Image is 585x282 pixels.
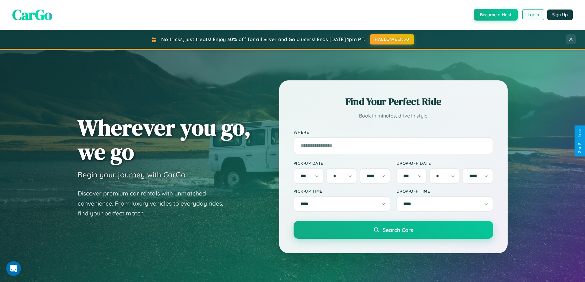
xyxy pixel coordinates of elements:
[6,261,21,276] iframe: Intercom live chat
[161,36,365,42] span: No tricks, just treats! Enjoy 30% off for all Silver and Gold users! Ends [DATE] 1pm PT.
[294,129,493,135] label: Where
[396,160,493,166] label: Drop-off Date
[522,9,544,20] button: Login
[370,34,414,44] button: HALLOWEEN30
[294,95,493,108] h2: Find Your Perfect Ride
[294,160,390,166] label: Pick-up Date
[12,5,52,25] span: CarGo
[78,115,251,164] h1: Wherever you go, we go
[396,188,493,194] label: Drop-off Time
[78,188,231,218] p: Discover premium car rentals with unmatched convenience. From luxury vehicles to everyday rides, ...
[294,111,493,120] p: Book in minutes, drive in style
[78,170,185,179] h3: Begin your journey with CarGo
[547,10,573,20] button: Sign Up
[294,221,493,239] button: Search Cars
[383,226,413,233] span: Search Cars
[474,9,518,21] button: Become a Host
[294,188,390,194] label: Pick-up Time
[578,129,582,153] div: Give Feedback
